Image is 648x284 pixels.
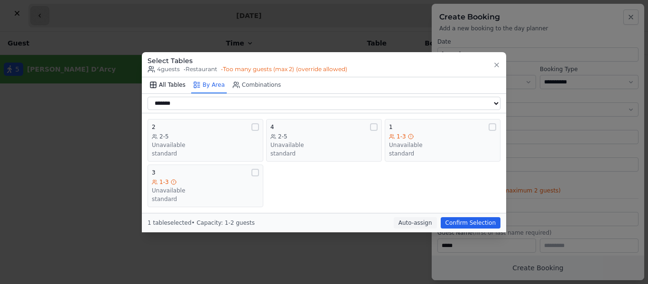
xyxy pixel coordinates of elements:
div: Unavailable [389,141,496,149]
div: Unavailable [270,141,378,149]
div: standard [152,195,259,203]
button: Combinations [231,77,283,93]
span: (override allowed) [296,65,347,73]
span: 3 [152,169,156,176]
div: standard [152,150,259,157]
span: 2-5 [278,133,287,140]
div: standard [389,150,496,157]
span: • Restaurant [184,65,217,73]
button: 31-3Unavailablestandard [148,165,263,207]
span: 1 [389,123,393,131]
button: Auto-assign [394,217,437,229]
button: By Area [191,77,227,93]
div: standard [270,150,378,157]
span: 2 [152,123,156,131]
span: 1-3 [397,133,406,140]
button: 11-3Unavailablestandard [385,119,500,162]
span: 4 guests [148,65,180,73]
span: 1-3 [159,178,169,186]
button: 22-5Unavailablestandard [148,119,263,162]
span: 2-5 [159,133,169,140]
div: Unavailable [152,187,259,194]
span: • Too many guests (max 2) [221,65,347,73]
button: All Tables [148,77,187,93]
button: Confirm Selection [441,217,500,229]
div: Unavailable [152,141,259,149]
span: 1 table selected • Capacity: 1-2 guests [148,220,255,226]
span: 4 [270,123,274,131]
h3: Select Tables [148,56,347,65]
button: 42-5Unavailablestandard [266,119,382,162]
